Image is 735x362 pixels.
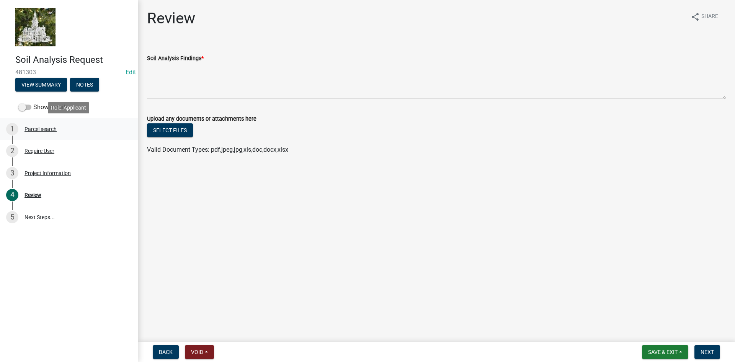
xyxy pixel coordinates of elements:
h4: Soil Analysis Request [15,54,132,66]
div: 5 [6,211,18,223]
div: Review [24,192,41,198]
label: Show emails [18,103,68,112]
div: 4 [6,189,18,201]
button: Void [185,345,214,359]
div: Parcel search [24,126,57,132]
i: share [691,12,700,21]
span: Valid Document Types: pdf,jpeg,jpg,xls,doc,docx,xlsx [147,146,288,153]
button: Next [694,345,720,359]
h1: Review [147,9,195,28]
label: Upload any documents or attachments here [147,116,256,122]
wm-modal-confirm: Summary [15,82,67,88]
div: 1 [6,123,18,135]
span: Save & Exit [648,349,678,355]
button: Back [153,345,179,359]
div: 3 [6,167,18,179]
a: Edit [126,69,136,76]
label: Soil Analysis Findings [147,56,204,61]
div: Require User [24,148,54,154]
wm-modal-confirm: Edit Application Number [126,69,136,76]
button: shareShare [684,9,724,24]
div: Project Information [24,170,71,176]
button: Save & Exit [642,345,688,359]
span: 481303 [15,69,122,76]
button: Notes [70,78,99,92]
span: Back [159,349,173,355]
span: Void [191,349,203,355]
img: Marshall County, Iowa [15,8,56,46]
button: View Summary [15,78,67,92]
button: Select files [147,123,193,137]
div: Role: Applicant [48,102,89,113]
span: Next [701,349,714,355]
div: 2 [6,145,18,157]
span: Share [701,12,718,21]
wm-modal-confirm: Notes [70,82,99,88]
